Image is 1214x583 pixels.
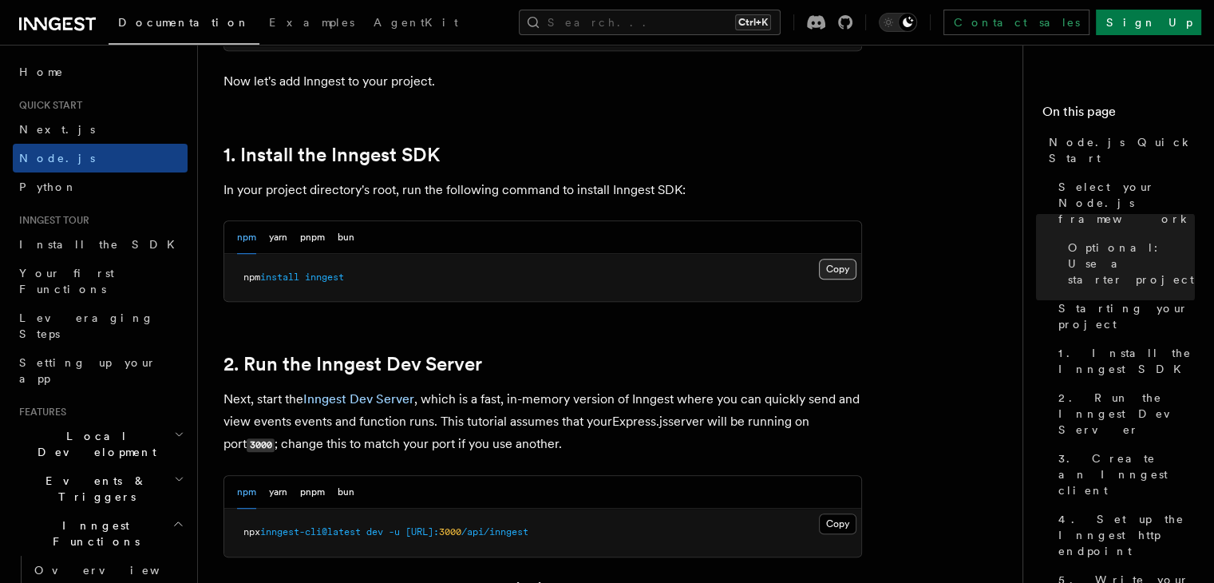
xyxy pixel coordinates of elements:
a: AgentKit [364,5,468,43]
span: Local Development [13,428,174,460]
span: Overview [34,564,199,577]
a: 1. Install the Inngest SDK [223,144,440,166]
span: Starting your project [1058,300,1195,332]
span: Node.js [19,152,95,165]
span: dev [366,526,383,537]
span: inngest-cli@latest [260,526,361,537]
span: Your first Functions [19,267,114,295]
kbd: Ctrl+K [735,14,771,30]
a: Starting your project [1052,294,1195,339]
span: install [260,272,299,283]
button: Inngest Functions [13,511,188,556]
a: 3. Create an Inngest client [1052,444,1195,505]
button: bun [338,221,354,254]
span: 4. Set up the Inngest http endpoint [1058,511,1195,559]
span: /api/inngest [461,526,528,537]
span: 3. Create an Inngest client [1058,450,1195,498]
a: 1. Install the Inngest SDK [1052,339,1195,383]
span: Documentation [118,16,250,29]
a: Contact sales [943,10,1089,35]
span: Features [13,406,66,418]
a: 2. Run the Inngest Dev Server [1052,383,1195,444]
p: In your project directory's root, run the following command to install Inngest SDK: [223,179,862,201]
span: Quick start [13,99,82,112]
span: [URL]: [405,526,439,537]
span: Node.js Quick Start [1049,134,1195,166]
a: Examples [259,5,364,43]
span: 3000 [439,526,461,537]
h4: On this page [1042,102,1195,128]
a: 4. Set up the Inngest http endpoint [1052,505,1195,565]
span: Setting up your app [19,356,156,385]
span: 2. Run the Inngest Dev Server [1058,390,1195,438]
span: 1. Install the Inngest SDK [1058,345,1195,377]
span: Select your Node.js framework [1058,179,1195,227]
a: Node.js [13,144,188,173]
a: Optional: Use a starter project [1062,233,1195,294]
button: Search...Ctrl+K [519,10,781,35]
button: bun [338,476,354,509]
a: Your first Functions [13,259,188,303]
span: Home [19,64,64,80]
a: Documentation [109,5,259,45]
code: 3000 [247,438,275,452]
button: npm [237,221,256,254]
button: yarn [269,476,287,509]
span: Inngest Functions [13,518,172,549]
button: pnpm [300,476,325,509]
a: Inngest Dev Server [303,391,414,407]
span: Inngest tour [13,214,89,227]
button: Copy [819,514,856,534]
span: Events & Triggers [13,473,174,505]
button: Toggle dark mode [879,13,917,32]
p: Next, start the , which is a fast, in-memory version of Inngest where you can quickly send and vi... [223,388,862,456]
button: npm [237,476,256,509]
span: Examples [269,16,354,29]
span: Install the SDK [19,238,184,251]
span: Next.js [19,123,95,136]
a: Install the SDK [13,230,188,259]
button: yarn [269,221,287,254]
span: npx [243,526,260,537]
a: Python [13,173,188,201]
span: Python [19,180,77,193]
a: Next.js [13,115,188,144]
a: Setting up your app [13,348,188,393]
a: Select your Node.js framework [1052,173,1195,233]
span: Leveraging Steps [19,311,154,340]
button: Copy [819,259,856,280]
a: Node.js Quick Start [1042,128,1195,173]
span: Optional: Use a starter project [1068,240,1195,288]
button: pnpm [300,221,325,254]
span: AgentKit [374,16,458,29]
a: Leveraging Steps [13,303,188,348]
button: Local Development [13,422,188,466]
a: 2. Run the Inngest Dev Server [223,353,482,375]
a: Sign Up [1096,10,1201,35]
a: Home [13,58,188,86]
p: Now let's add Inngest to your project. [223,70,862,93]
span: npm [243,272,260,283]
span: inngest [305,272,344,283]
button: Events & Triggers [13,466,188,511]
span: -u [389,526,400,537]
